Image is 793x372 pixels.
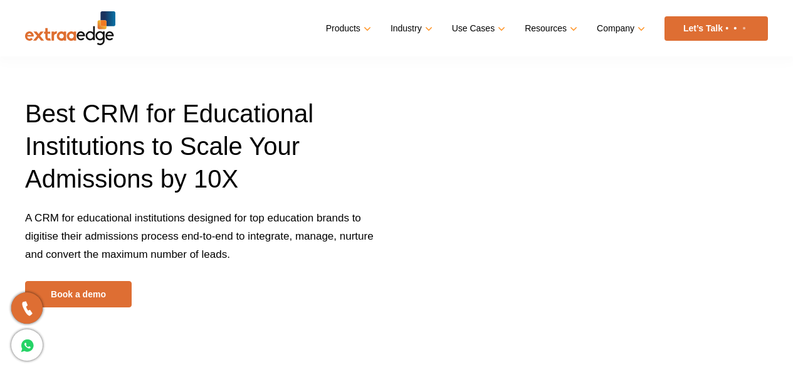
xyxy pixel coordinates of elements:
a: Let’s Talk [664,16,768,41]
a: Book a demo [25,281,132,307]
a: Products [326,19,369,38]
a: Use Cases [452,19,503,38]
a: Industry [391,19,430,38]
a: Resources [525,19,575,38]
p: A CRM for educational institutions designed for top education brands to digitise their admissions... [25,209,387,281]
a: Company [597,19,643,38]
h1: Best CRM for Educational Institutions to Scale Your Admissions by 10X [25,97,387,209]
